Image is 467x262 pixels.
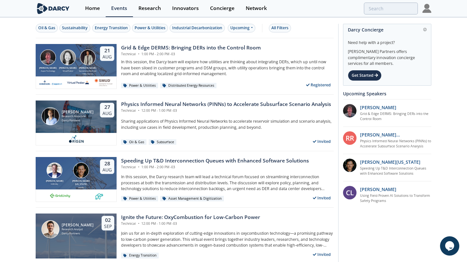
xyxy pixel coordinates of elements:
[102,167,112,173] div: Aug
[360,111,432,122] a: Grid & Edge DERMS: Bringing DERs into the Control Room
[45,179,65,183] div: [PERSON_NAME]
[422,4,431,13] img: Profile
[360,166,432,176] a: Speeding Up T&D Interconnection Queues with Enhanced Software Solutions
[78,66,98,70] div: [PERSON_NAME]
[36,100,334,145] a: Juan Mayol [PERSON_NAME] Research Associate Darcy Partners 27 Aug Physics Informed Neural Network...
[59,24,90,32] button: Sustainability
[310,250,334,258] div: Invited
[40,49,56,65] img: Jonathan Curtis
[121,44,261,52] div: Grid & Edge DERMS: Bringing DERs into the Control Room
[271,25,288,31] div: All Filters
[121,174,334,192] p: In this session, the Darcy research team will lead a technical forum focused on streamlining inte...
[137,165,140,169] span: •
[348,70,382,81] div: Get Started
[47,162,62,178] img: Brian Fitzsimons
[36,157,334,202] a: Brian Fitzsimons [PERSON_NAME] GridUnity Luigi Montana [PERSON_NAME][US_STATE] envelio 28 Aug Spe...
[36,44,334,89] a: Jonathan Curtis [PERSON_NAME] Aspen Technology Brenda Chew [PERSON_NAME] Virtual Peaker Yevgeniy ...
[423,28,427,31] img: information.svg
[62,227,93,231] div: Research Analyst
[121,108,331,113] div: Technical 12:00 PM - 1:00 PM -03
[170,24,225,32] button: Industrial Decarbonization
[132,24,168,32] button: Power & Utilities
[310,194,334,202] div: Invited
[62,118,93,123] div: Darcy Partners
[121,196,158,202] div: Power & Utilities
[160,196,224,202] div: Asset Management & Digitization
[85,6,100,11] div: Home
[67,135,86,143] img: origen.ai.png
[92,24,130,32] button: Energy Transition
[228,24,256,32] div: Upcoming
[343,88,431,99] div: Upcoming Speakers
[343,104,357,118] img: accc9a8e-a9c1-4d58-ae37-132228efcf55
[102,161,112,167] div: 28
[121,59,334,77] p: In this session, the Darcy team will explore how utilities are thinking about integrating DERs, w...
[111,6,127,11] div: Events
[40,79,62,86] img: cb84fb6c-3603-43a1-87e3-48fd23fb317a
[121,139,146,145] div: Oil & Gas
[343,186,357,199] div: CL
[360,104,396,111] p: [PERSON_NAME]
[137,108,140,113] span: •
[102,104,112,110] div: 27
[60,49,76,65] img: Brenda Chew
[38,25,55,31] div: Oil & Gas
[348,46,427,67] div: [PERSON_NAME] Partners offers complimentary innovation concierge services for all members.
[62,231,93,236] div: Darcy Partners
[360,139,432,149] a: Physics Informed Neural Networks (PINNs) to Accelerate Subsurface Scenario Analysis
[121,253,159,258] div: Energy Transition
[121,231,334,248] p: Join us for an in-depth exploration of cutting-edge innovations in oxycombustion technology—a pro...
[348,35,427,46] div: Need help with a project?
[121,118,334,130] p: Sharing applications of Physics Informed Neural Networks to accelerate reservoir simulation and s...
[36,24,58,32] button: Oil & Gas
[58,70,78,72] div: Virtual Peaker
[172,6,199,11] div: Innovators
[104,217,112,223] div: 02
[360,159,420,165] p: [PERSON_NAME][US_STATE]
[49,192,72,199] img: 1659894010494-gridunity-wp-logo.png
[121,165,309,170] div: Technical 1:00 PM - 2:00 PM -03
[360,193,432,204] a: Using Field Proven AI Solutions to Transform Safety Programs
[94,79,113,86] img: Smud.org.png
[149,139,176,145] div: Subsurface
[121,214,260,221] div: Ignite the Future: OxyCombustion for Low-Carbon Power
[102,48,112,54] div: 21
[102,54,112,60] div: Aug
[67,79,89,86] img: virtual-peaker.com.png
[135,25,165,31] div: Power & Utilities
[45,183,65,185] div: GridUnity
[58,66,78,70] div: [PERSON_NAME]
[360,131,432,138] p: [PERSON_NAME] [PERSON_NAME]
[269,24,291,32] button: All Filters
[343,131,357,145] div: RR
[121,221,260,226] div: Technical 12:00 PM - 1:00 PM -03
[121,83,158,89] div: Power & Utilities
[71,186,91,189] div: envelio
[364,3,418,14] input: Advanced Search
[62,110,93,114] div: [PERSON_NAME]
[95,25,128,31] div: Energy Transition
[310,137,334,145] div: Invited
[172,25,222,31] div: Industrial Decarbonization
[246,6,267,11] div: Network
[121,52,261,57] div: Technical 1:00 PM - 2:00 PM -03
[210,6,234,11] div: Concierge
[78,70,98,75] div: Sacramento Municipal Utility District.
[121,157,309,165] div: Speeding Up T&D Interconnection Queues with Enhanced Software Solutions
[62,223,93,227] div: [PERSON_NAME]
[360,186,396,193] p: [PERSON_NAME]
[38,70,58,72] div: Aspen Technology
[36,214,334,258] a: Nicolas Lassalle [PERSON_NAME] Research Analyst Darcy Partners 02 Sep Ignite the Future: OxyCombu...
[137,52,140,56] span: •
[348,24,427,35] div: Darcy Concierge
[95,192,103,199] img: 336b6de1-6040-4323-9c13-5718d9811639
[73,162,89,178] img: Luigi Montana
[138,6,161,11] div: Research
[38,66,58,70] div: [PERSON_NAME]
[440,236,461,256] iframe: chat widget
[121,100,331,108] div: Physics Informed Neural Networks (PINNs) to Accelerate Subsurface Scenario Analysis
[71,179,91,186] div: [PERSON_NAME][US_STATE]
[41,220,59,238] img: Nicolas Lassalle
[137,221,140,226] span: •
[80,49,96,65] img: Yevgeniy Postnov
